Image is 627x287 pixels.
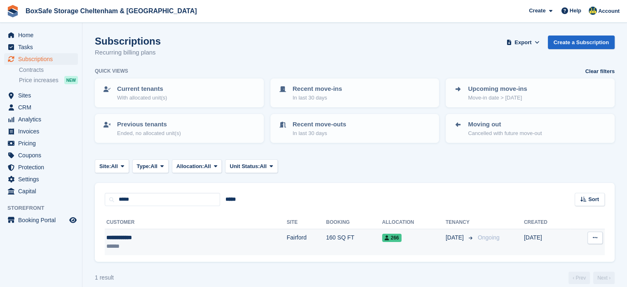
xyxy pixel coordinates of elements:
th: Customer [105,216,286,229]
span: Create [529,7,545,15]
a: menu [4,149,78,161]
td: [DATE] [524,229,571,255]
span: [DATE] [446,233,465,242]
button: Site: All [95,159,129,173]
a: BoxSafe Storage Cheltenham & [GEOGRAPHIC_DATA] [22,4,200,18]
span: Account [598,7,620,15]
a: menu [4,41,78,53]
a: Price increases NEW [19,76,78,85]
a: menu [4,53,78,65]
h6: Quick views [95,67,128,75]
td: Fairford [286,229,326,255]
button: Export [505,36,541,49]
div: NEW [64,76,78,84]
span: Capital [18,185,68,197]
span: Storefront [7,204,82,212]
span: Analytics [18,114,68,125]
th: Site [286,216,326,229]
span: Ongoing [478,234,500,241]
td: 160 SQ FT [326,229,382,255]
span: All [150,162,157,171]
a: Current tenants With allocated unit(s) [96,79,263,107]
a: Recent move-outs In last 30 days [271,115,439,142]
p: Upcoming move-ins [468,84,527,94]
a: Preview store [68,215,78,225]
a: menu [4,185,78,197]
p: Recurring billing plans [95,48,161,57]
th: Tenancy [446,216,474,229]
span: Sites [18,90,68,101]
span: Allocation: [176,162,204,171]
a: menu [4,126,78,137]
a: Contracts [19,66,78,74]
span: Settings [18,173,68,185]
span: Invoices [18,126,68,137]
p: Move-in date > [DATE] [468,94,527,102]
span: CRM [18,102,68,113]
p: Ended, no allocated unit(s) [117,129,181,138]
a: menu [4,138,78,149]
p: Current tenants [117,84,167,94]
span: Sort [588,195,599,204]
span: All [260,162,267,171]
th: Allocation [382,216,446,229]
a: Create a Subscription [548,36,615,49]
span: Site: [99,162,111,171]
a: menu [4,214,78,226]
img: Kim Virabi [589,7,597,15]
p: Moving out [468,120,542,129]
span: Booking Portal [18,214,68,226]
p: Previous tenants [117,120,181,129]
span: All [111,162,118,171]
button: Type: All [132,159,169,173]
a: Upcoming move-ins Move-in date > [DATE] [446,79,614,107]
a: Recent move-ins In last 30 days [271,79,439,107]
span: Tasks [18,41,68,53]
span: Subscriptions [18,53,68,65]
p: In last 30 days [293,94,342,102]
a: Clear filters [585,67,615,76]
a: Previous tenants Ended, no allocated unit(s) [96,115,263,142]
a: menu [4,114,78,125]
th: Created [524,216,571,229]
p: With allocated unit(s) [117,94,167,102]
span: Help [570,7,581,15]
span: Pricing [18,138,68,149]
a: menu [4,173,78,185]
a: menu [4,90,78,101]
p: In last 30 days [293,129,346,138]
img: stora-icon-8386f47178a22dfd0bd8f6a31ec36ba5ce8667c1dd55bd0f319d3a0aa187defe.svg [7,5,19,17]
span: Export [514,38,531,47]
span: All [204,162,211,171]
a: menu [4,161,78,173]
span: Unit Status: [230,162,260,171]
span: Coupons [18,149,68,161]
a: menu [4,102,78,113]
span: Type: [137,162,151,171]
p: Recent move-outs [293,120,346,129]
span: Price increases [19,76,59,84]
a: Previous [568,272,590,284]
h1: Subscriptions [95,36,161,47]
button: Allocation: All [172,159,222,173]
nav: Page [567,272,616,284]
span: Home [18,29,68,41]
p: Cancelled with future move-out [468,129,542,138]
div: 1 result [95,273,114,282]
span: 266 [382,234,402,242]
span: Protection [18,161,68,173]
th: Booking [326,216,382,229]
a: menu [4,29,78,41]
button: Unit Status: All [225,159,277,173]
a: Moving out Cancelled with future move-out [446,115,614,142]
p: Recent move-ins [293,84,342,94]
a: Next [593,272,615,284]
